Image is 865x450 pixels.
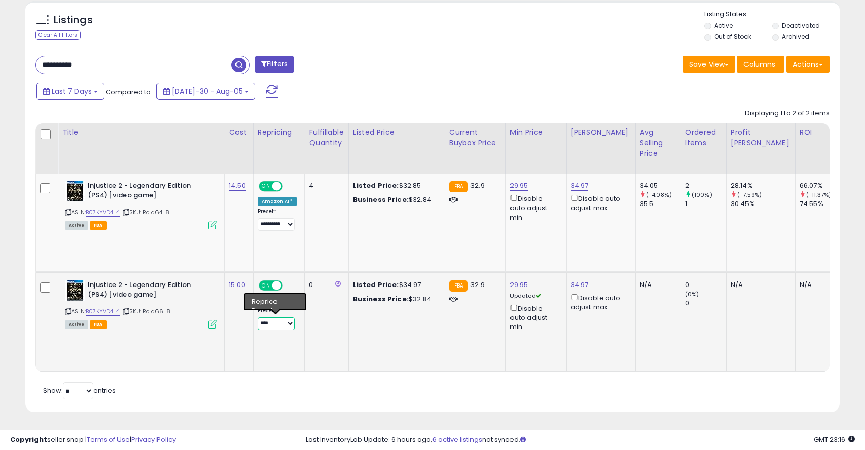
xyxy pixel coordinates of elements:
b: Injustice 2 - Legendary Edition (PS4) [video game] [88,181,211,202]
div: 35.5 [640,199,681,209]
div: 0 [685,299,726,308]
span: Last 7 Days [52,86,92,96]
small: FBA [449,181,468,192]
b: Injustice 2 - Legendary Edition (PS4) [video game] [88,280,211,302]
div: Repricing [258,127,301,138]
div: $32.84 [353,195,437,204]
div: 0 [309,280,340,290]
div: N/A [640,280,673,290]
div: 0 [685,280,726,290]
div: Disable auto adjust min [510,193,559,222]
span: 2025-08-14 23:16 GMT [814,435,855,444]
div: Cost [229,127,249,138]
div: seller snap | | [10,435,176,445]
span: ON [260,281,272,290]
div: 28.14% [731,181,795,190]
a: 14.50 [229,181,246,191]
div: ASIN: [65,280,217,328]
div: N/A [731,280,788,290]
div: Min Price [510,127,562,138]
button: [DATE]-30 - Aug-05 [156,83,255,100]
div: 2 [685,181,726,190]
span: 32.9 [470,181,485,190]
span: Compared to: [106,87,152,97]
div: Clear All Filters [35,30,81,40]
a: Privacy Policy [131,435,176,444]
div: Listed Price [353,127,441,138]
div: Amazon AI [258,296,293,305]
div: Avg Selling Price [640,127,677,159]
span: All listings currently available for purchase on Amazon [65,221,88,230]
div: Last InventoryLab Update: 6 hours ago, not synced. [306,435,855,445]
div: 66.07% [800,181,841,190]
label: Active [714,21,733,30]
button: Last 7 Days [36,83,104,100]
small: (100%) [692,191,712,199]
b: Business Price: [353,294,409,304]
span: [DATE]-30 - Aug-05 [172,86,243,96]
b: Listed Price: [353,181,399,190]
div: 4 [309,181,340,190]
a: B07KYVD4L4 [86,208,120,217]
small: (-4.08%) [646,191,672,199]
button: Filters [255,56,294,73]
div: Amazon AI * [258,197,297,206]
span: 32.9 [470,280,485,290]
b: Listed Price: [353,280,399,290]
div: ASIN: [65,181,217,228]
span: FBA [90,221,107,230]
a: B07KYVD4L4 [86,307,120,316]
div: Preset: [258,307,297,330]
small: (-11.37%) [806,191,831,199]
div: Profit [PERSON_NAME] [731,127,791,148]
h5: Listings [54,13,93,27]
a: 6 active listings [432,435,482,444]
div: Title [62,127,220,138]
span: OFF [281,182,297,191]
a: 34.97 [571,280,589,290]
span: ON [260,182,272,191]
a: 29.95 [510,280,528,290]
div: Preset: [258,208,297,231]
span: Show: entries [43,386,116,395]
button: Save View [683,56,735,73]
img: 51DBGyBUg2L._SL40_.jpg [65,181,85,201]
span: OFF [281,281,297,290]
div: Disable auto adjust min [510,303,559,332]
span: FBA [90,320,107,329]
div: Displaying 1 to 2 of 2 items [745,109,830,118]
div: Current Buybox Price [449,127,501,148]
b: Business Price: [353,195,409,204]
div: Fulfillable Quantity [309,127,344,148]
div: Ordered Items [685,127,722,148]
button: Actions [786,56,830,73]
label: Deactivated [782,21,820,30]
span: | SKU: Rola66-8 [121,307,171,315]
div: 34.05 [640,181,681,190]
div: N/A [800,280,833,290]
a: 15.00 [229,280,245,290]
div: $34.97 [353,280,437,290]
span: Columns [743,59,775,69]
div: $32.84 [353,295,437,304]
small: (-7.59%) [737,191,762,199]
small: (0%) [685,290,699,298]
img: 51DBGyBUg2L._SL40_.jpg [65,280,85,301]
div: 30.45% [731,199,795,209]
a: 34.97 [571,181,589,191]
button: Columns [737,56,784,73]
span: | SKU: Rola64-8 [121,208,170,216]
div: $32.85 [353,181,437,190]
span: Updated [510,292,541,300]
label: Archived [782,32,809,41]
div: ROI [800,127,837,138]
span: All listings currently available for purchase on Amazon [65,320,88,329]
div: 74.55% [800,199,841,209]
strong: Copyright [10,435,47,444]
a: 29.95 [510,181,528,191]
div: 1 [685,199,726,209]
small: FBA [449,280,468,292]
a: Terms of Use [87,435,130,444]
div: Disable auto adjust max [571,292,627,312]
div: Disable auto adjust max [571,193,627,213]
